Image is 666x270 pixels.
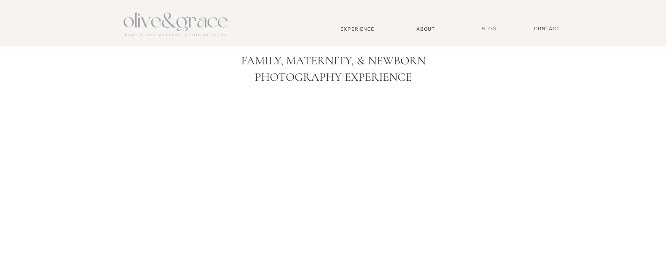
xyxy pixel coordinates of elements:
[242,70,425,91] p: Photography Experience
[142,54,524,68] h1: Family, Maternity, & Newborn
[479,26,500,32] a: BLOG
[413,26,439,32] a: About
[530,26,564,32] a: Contact
[330,26,385,32] a: Experience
